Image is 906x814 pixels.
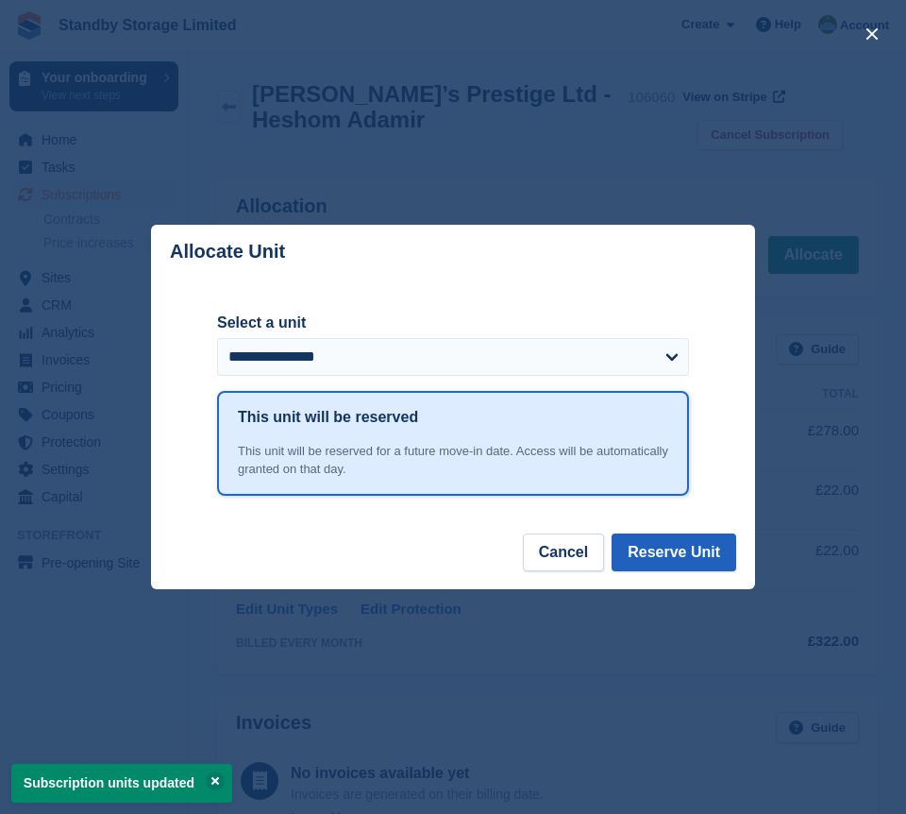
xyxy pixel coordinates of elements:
button: close [857,19,887,49]
button: Reserve Unit [612,534,736,571]
label: Select a unit [217,312,689,334]
p: Subscription units updated [11,764,232,803]
div: This unit will be reserved for a future move-in date. Access will be automatically granted on tha... [238,442,668,479]
button: Cancel [523,534,604,571]
h1: This unit will be reserved [238,406,418,429]
p: Allocate Unit [170,241,285,263]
